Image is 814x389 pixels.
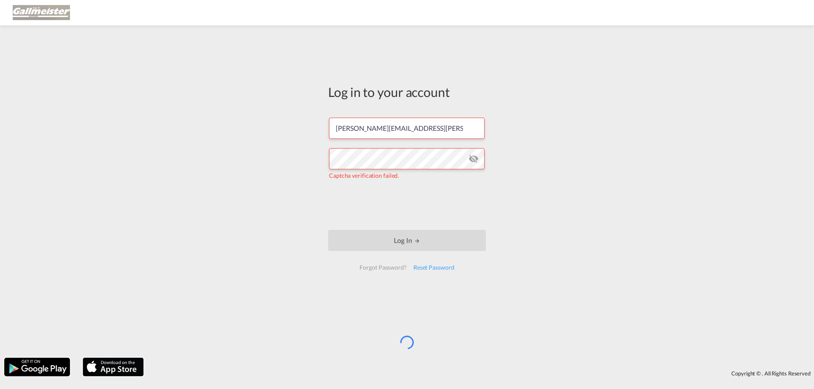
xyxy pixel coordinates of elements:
button: LOGIN [328,230,486,251]
iframe: reCAPTCHA [343,188,471,221]
input: Enter email/phone number [329,118,485,139]
span: Captcha verification failed. [329,172,399,179]
div: Log in to your account [328,83,486,101]
div: Reset Password [410,260,458,275]
div: Copyright © . All Rights Reserved [148,366,814,381]
img: google.png [3,357,71,377]
img: apple.png [82,357,145,377]
div: Forgot Password? [356,260,410,275]
md-icon: icon-eye-off [468,154,479,164]
img: 03265390ea0211efb7c18701be6bbe5d.png [13,3,70,22]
